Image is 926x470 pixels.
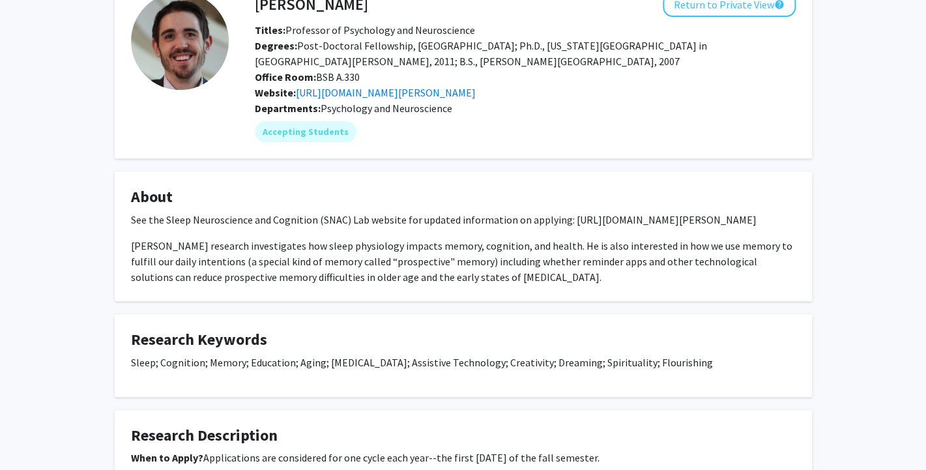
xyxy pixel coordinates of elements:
[131,355,796,370] p: Sleep; Cognition; Memory; Education; Aging; [MEDICAL_DATA]; Assistive Technology; Creativity; Dre...
[255,39,707,68] span: Post-Doctoral Fellowship, [GEOGRAPHIC_DATA]; Ph.D., [US_STATE][GEOGRAPHIC_DATA] in [GEOGRAPHIC_DA...
[131,451,203,464] strong: When to Apply?
[131,330,796,349] h4: Research Keywords
[131,212,796,285] div: [PERSON_NAME] research investigates how sleep physiology impacts memory, cognition, and health. H...
[10,411,55,460] iframe: Chat
[255,102,321,115] b: Departments:
[255,23,285,37] b: Titles:
[255,70,316,83] b: Office Room:
[321,102,452,115] span: Psychology and Neuroscience
[131,212,796,228] p: See the Sleep Neuroscience and Cognition (SNAC) Lab website for updated information on applying: ...
[255,70,360,83] span: BSB A.330
[255,23,475,37] span: Professor of Psychology and Neuroscience
[255,121,356,142] mat-chip: Accepting Students
[131,450,796,465] p: Applications are considered for one cycle each year--the first [DATE] of the fall semester.
[131,426,796,445] h4: Research Description
[255,39,297,52] b: Degrees:
[255,86,296,99] b: Website:
[296,86,476,99] a: Opens in a new tab
[131,188,796,207] h4: About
